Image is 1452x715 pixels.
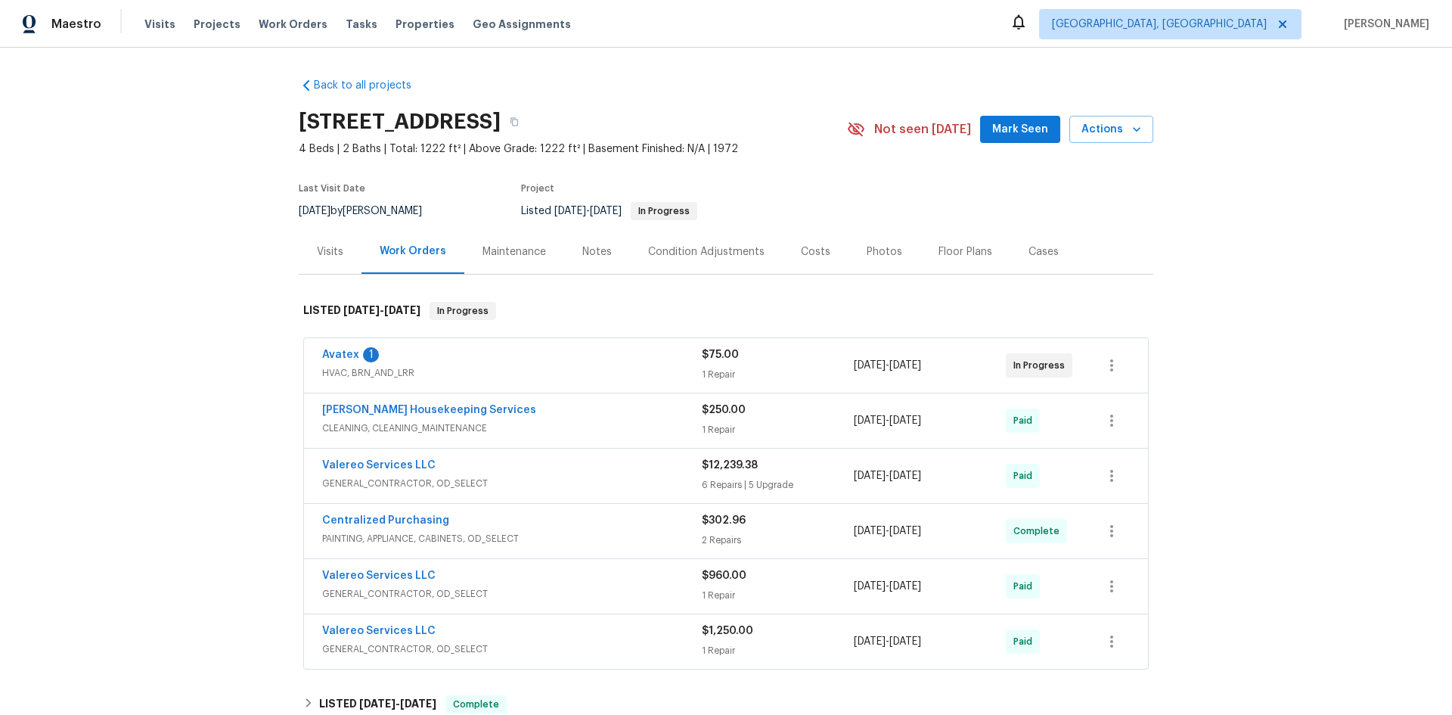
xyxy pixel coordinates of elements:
div: 1 Repair [702,367,854,382]
span: [DATE] [400,698,436,709]
span: Complete [1013,524,1066,539]
span: [DATE] [854,581,886,592]
button: Copy Address [501,108,528,135]
a: Valereo Services LLC [322,626,436,636]
span: $250.00 [702,405,746,415]
span: [DATE] [359,698,396,709]
span: Visits [144,17,175,32]
span: Maestro [51,17,101,32]
span: [DATE] [554,206,586,216]
div: by [PERSON_NAME] [299,202,440,220]
span: Tasks [346,19,377,30]
span: In Progress [431,303,495,319]
span: - [854,358,921,373]
h2: [STREET_ADDRESS] [299,114,501,129]
span: Listed [521,206,697,216]
a: Avatex [322,350,359,360]
span: Paid [1013,468,1038,483]
span: - [554,206,622,216]
div: Maintenance [482,244,546,260]
span: [DATE] [343,305,380,316]
span: $1,250.00 [702,626,753,636]
span: [DATE] [590,206,622,216]
div: Cases [1028,244,1059,260]
span: - [343,305,420,316]
span: $960.00 [702,570,746,581]
span: $12,239.38 [702,460,758,471]
span: - [854,413,921,428]
span: [DATE] [299,206,330,216]
span: CLEANING, CLEANING_MAINTENANCE [322,421,702,436]
span: GENERAL_CONTRACTOR, OD_SELECT [322,586,702,602]
div: LISTED [DATE]-[DATE]In Progress [299,287,1153,335]
span: In Progress [632,207,696,216]
span: [DATE] [384,305,420,316]
span: Project [521,184,554,193]
span: Mark Seen [992,120,1048,139]
span: HVAC, BRN_AND_LRR [322,365,702,381]
div: Condition Adjustments [648,244,765,260]
span: - [854,524,921,539]
span: Last Visit Date [299,184,365,193]
h6: LISTED [303,302,420,320]
span: [PERSON_NAME] [1338,17,1429,32]
span: Actions [1081,120,1141,139]
div: 1 Repair [702,422,854,437]
span: GENERAL_CONTRACTOR, OD_SELECT [322,642,702,657]
div: Notes [582,244,612,260]
span: 4 Beds | 2 Baths | Total: 1222 ft² | Above Grade: 1222 ft² | Basement Finished: N/A | 1972 [299,141,847,157]
div: Work Orders [380,244,446,259]
span: [GEOGRAPHIC_DATA], [GEOGRAPHIC_DATA] [1052,17,1267,32]
div: Photos [867,244,902,260]
a: [PERSON_NAME] Housekeeping Services [322,405,536,415]
span: Properties [396,17,455,32]
span: In Progress [1013,358,1071,373]
span: - [359,698,436,709]
span: [DATE] [854,636,886,647]
span: [DATE] [889,415,921,426]
span: [DATE] [889,636,921,647]
div: Floor Plans [939,244,992,260]
span: - [854,634,921,649]
a: Back to all projects [299,78,444,93]
span: Not seen [DATE] [874,122,971,137]
span: Paid [1013,634,1038,649]
button: Actions [1069,116,1153,144]
span: [DATE] [889,526,921,536]
span: Geo Assignments [473,17,571,32]
span: [DATE] [889,360,921,371]
a: Centralized Purchasing [322,515,449,526]
div: 1 Repair [702,643,854,658]
span: GENERAL_CONTRACTOR, OD_SELECT [322,476,702,491]
span: Work Orders [259,17,327,32]
div: Visits [317,244,343,260]
h6: LISTED [319,695,436,713]
span: PAINTING, APPLIANCE, CABINETS, OD_SELECT [322,531,702,546]
span: [DATE] [854,526,886,536]
span: [DATE] [854,415,886,426]
span: [DATE] [854,471,886,481]
span: [DATE] [889,471,921,481]
div: 6 Repairs | 5 Upgrade [702,477,854,493]
span: - [854,468,921,483]
div: 2 Repairs [702,533,854,548]
span: $75.00 [702,350,739,360]
span: Paid [1013,413,1038,428]
span: [DATE] [889,581,921,592]
span: $302.96 [702,515,746,526]
div: 1 [363,347,379,362]
span: [DATE] [854,360,886,371]
span: - [854,579,921,594]
span: Projects [194,17,240,32]
a: Valereo Services LLC [322,460,436,471]
span: Paid [1013,579,1038,594]
div: Costs [801,244,830,260]
a: Valereo Services LLC [322,570,436,581]
div: 1 Repair [702,588,854,603]
span: Complete [447,697,505,712]
button: Mark Seen [980,116,1060,144]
